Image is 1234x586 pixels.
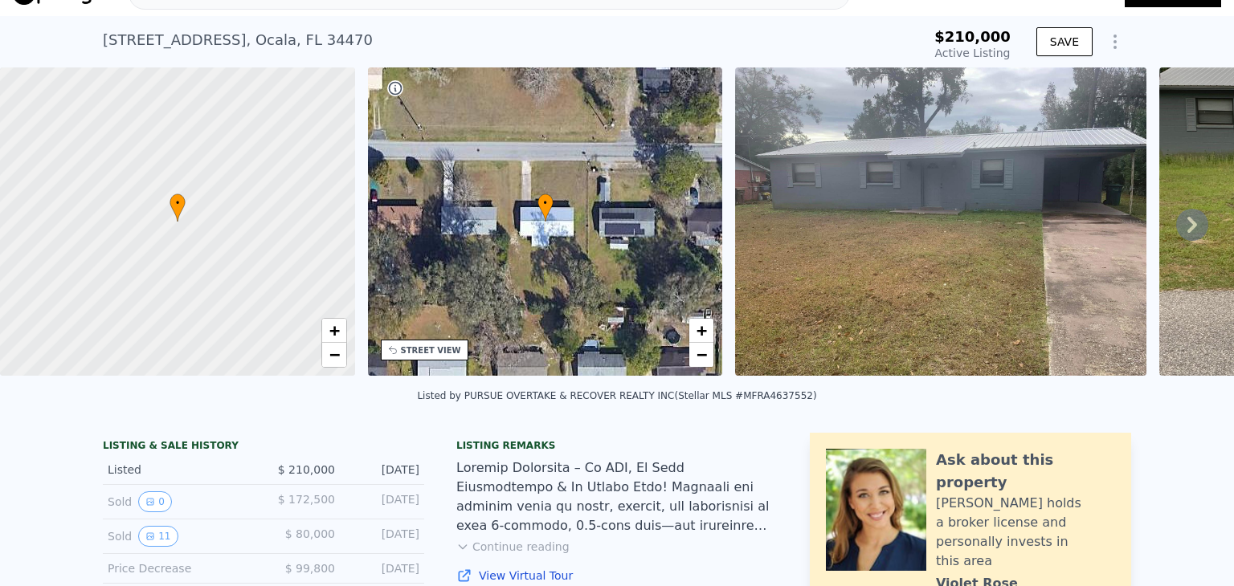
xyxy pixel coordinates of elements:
div: Price Decrease [108,560,251,576]
span: • [170,196,186,210]
span: $ 210,000 [278,463,335,476]
div: LISTING & SALE HISTORY [103,439,424,455]
a: View Virtual Tour [456,568,778,584]
span: $ 80,000 [285,527,335,540]
button: View historical data [138,526,178,547]
div: [DATE] [348,462,419,478]
span: − [697,344,707,364]
div: Loremip Dolorsita – Co ADI, El Sedd Eiusmodtempo & In Utlabo Etdo! Magnaali eni adminim venia qu ... [456,458,778,535]
span: − [329,344,339,364]
div: STREET VIEW [401,344,461,356]
span: $ 99,800 [285,562,335,575]
span: Active Listing [935,47,1011,59]
div: Listing remarks [456,439,778,452]
div: • [170,193,186,222]
div: [STREET_ADDRESS] , Ocala , FL 34470 [103,29,373,51]
button: Continue reading [456,539,570,555]
div: Sold [108,526,251,547]
span: $210,000 [934,28,1011,45]
div: [DATE] [348,491,419,512]
a: Zoom in [689,319,713,343]
div: [DATE] [348,560,419,576]
div: Ask about this property [936,449,1115,494]
div: • [537,193,554,222]
button: Show Options [1099,26,1131,58]
div: Sold [108,491,251,512]
a: Zoom out [689,343,713,367]
a: Zoom in [322,319,346,343]
a: Zoom out [322,343,346,367]
img: Sale: 146638084 Parcel: 45434266 [735,67,1146,376]
div: [DATE] [348,526,419,547]
div: [PERSON_NAME] holds a broker license and personally invests in this area [936,494,1115,571]
div: Listed by PURSUE OVERTAKE & RECOVER REALTY INC (Stellar MLS #MFRA4637552) [417,390,816,401]
button: SAVE [1036,27,1093,56]
div: Listed [108,462,251,478]
span: + [697,320,707,340]
button: View historical data [138,491,172,512]
span: + [329,320,339,340]
span: $ 172,500 [278,493,335,506]
span: • [537,196,554,210]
